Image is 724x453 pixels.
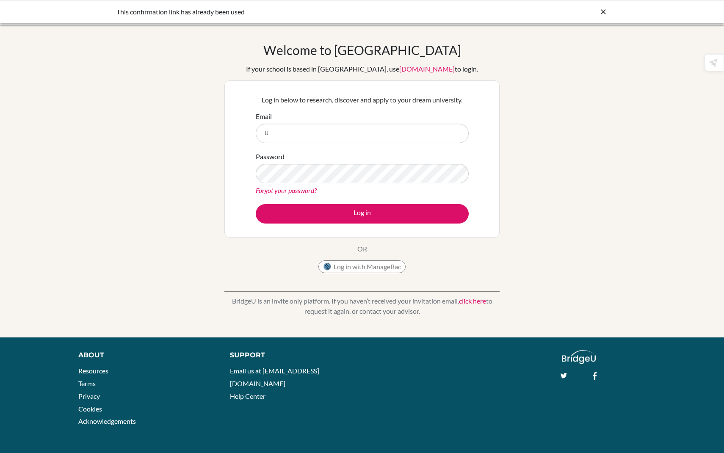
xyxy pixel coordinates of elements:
[256,204,469,224] button: Log in
[78,350,211,360] div: About
[230,350,353,360] div: Support
[256,111,272,122] label: Email
[78,379,96,387] a: Terms
[562,350,596,364] img: logo_white@2x-f4f0deed5e89b7ecb1c2cc34c3e3d731f90f0f143d5ea2071677605dd97b5244.png
[256,152,285,162] label: Password
[318,260,406,273] button: Log in with ManageBac
[230,367,319,387] a: Email us at [EMAIL_ADDRESS][DOMAIN_NAME]
[357,244,367,254] p: OR
[399,65,455,73] a: [DOMAIN_NAME]
[230,392,265,400] a: Help Center
[78,405,102,413] a: Cookies
[78,367,108,375] a: Resources
[256,186,317,194] a: Forgot your password?
[246,64,478,74] div: If your school is based in [GEOGRAPHIC_DATA], use to login.
[256,95,469,105] p: Log in below to research, discover and apply to your dream university.
[263,42,461,58] h1: Welcome to [GEOGRAPHIC_DATA]
[78,392,100,400] a: Privacy
[78,417,136,425] a: Acknowledgements
[459,297,486,305] a: click here
[224,296,500,316] p: BridgeU is an invite only platform. If you haven’t received your invitation email, to request it ...
[116,7,481,17] div: This confirmation link has already been used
